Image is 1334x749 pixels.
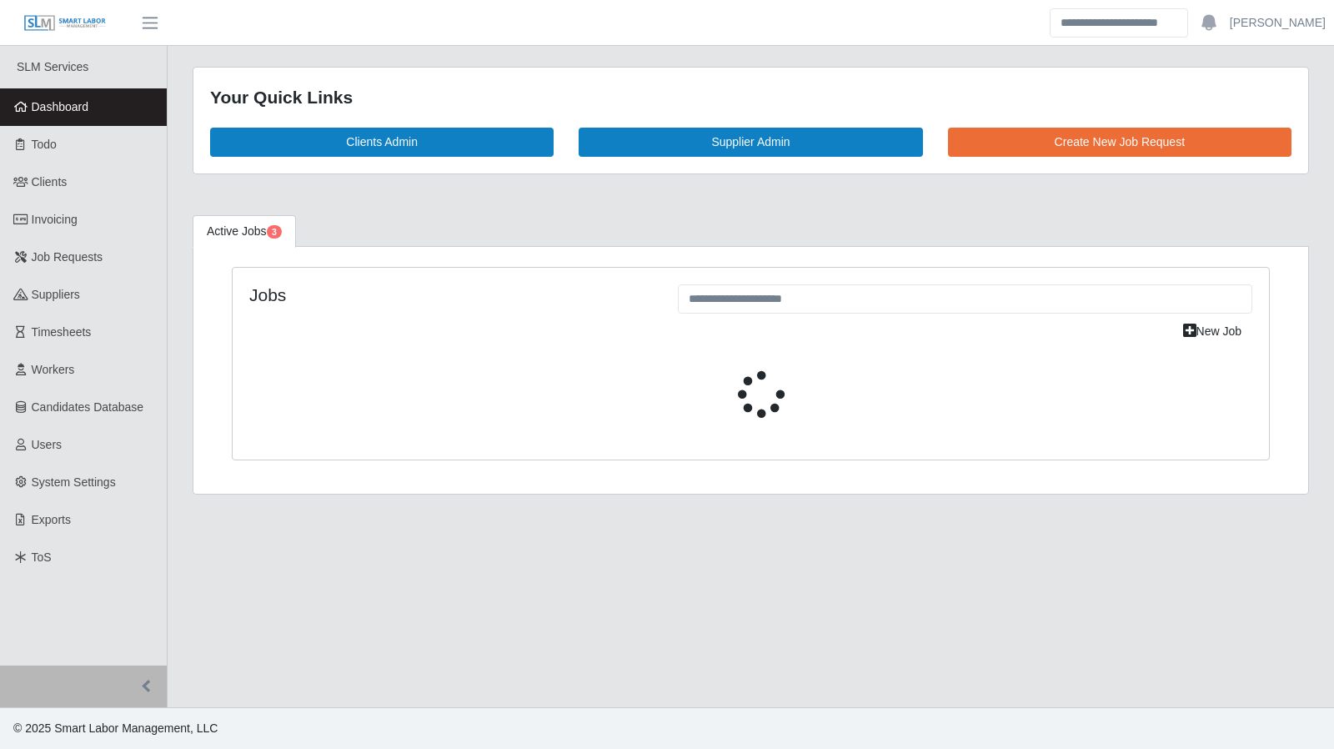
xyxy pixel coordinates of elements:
div: Your Quick Links [210,84,1291,111]
span: Candidates Database [32,400,144,414]
span: Exports [32,513,71,526]
span: Clients [32,175,68,189]
a: [PERSON_NAME] [1230,14,1326,32]
span: System Settings [32,475,116,489]
span: Dashboard [32,100,89,113]
a: Create New Job Request [948,128,1291,157]
span: Workers [32,363,75,376]
a: New Job [1172,317,1252,346]
span: Pending Jobs [267,225,282,239]
span: © 2025 Smart Labor Management, LLC [13,721,218,735]
h4: Jobs [249,284,653,305]
a: Supplier Admin [579,128,922,157]
span: Users [32,438,63,451]
span: ToS [32,550,52,564]
span: SLM Services [17,60,88,73]
span: Invoicing [32,213,78,226]
a: Clients Admin [210,128,554,157]
span: Suppliers [32,288,80,301]
a: Active Jobs [193,215,296,248]
span: Timesheets [32,325,92,339]
span: Job Requests [32,250,103,264]
span: Todo [32,138,57,151]
input: Search [1050,8,1188,38]
img: SLM Logo [23,14,107,33]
